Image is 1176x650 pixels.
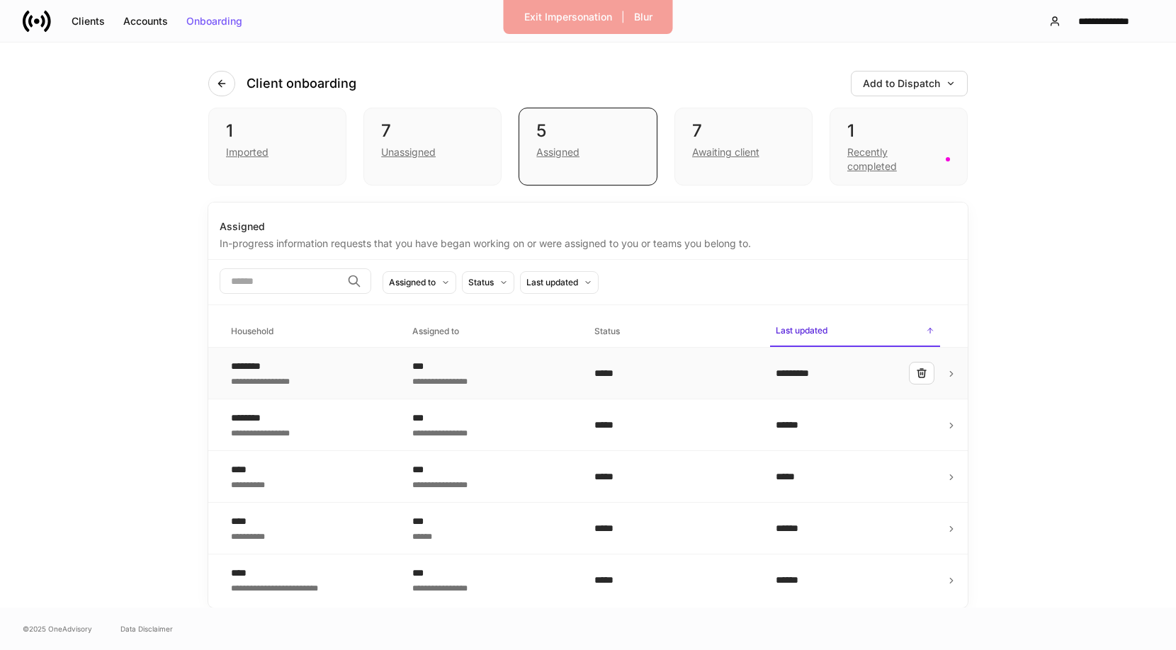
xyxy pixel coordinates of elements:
div: Assigned to [389,275,436,289]
div: 5 [536,120,639,142]
div: Assigned [220,219,956,234]
button: Assigned to [383,271,456,294]
span: Status [589,317,759,346]
div: 1Recently completed [830,108,968,186]
div: 1 [226,120,329,142]
div: Last updated [526,275,578,289]
span: Household [225,317,395,346]
div: Blur [634,12,652,22]
span: © 2025 OneAdvisory [23,623,92,634]
h6: Household [231,324,273,338]
button: Last updated [520,271,599,294]
span: Assigned to [407,317,577,346]
div: Exit Impersonation [524,12,612,22]
div: Accounts [123,16,168,26]
button: Status [462,271,514,294]
button: Accounts [114,10,177,33]
div: 1Imported [208,108,346,186]
div: Recently completed [847,145,937,173]
div: 5Assigned [519,108,657,186]
h6: Status [594,324,620,338]
button: Blur [625,6,662,28]
button: Exit Impersonation [515,6,621,28]
h6: Assigned to [412,324,459,338]
h4: Client onboarding [247,75,356,92]
div: Add to Dispatch [863,79,956,89]
div: Unassigned [381,145,436,159]
button: Clients [62,10,114,33]
div: Status [468,275,494,289]
h6: Last updated [776,324,827,337]
div: Imported [226,145,268,159]
div: 7Unassigned [363,108,502,186]
div: In-progress information requests that you have began working on or were assigned to you or teams ... [220,234,956,251]
button: Add to Dispatch [851,71,968,96]
div: 7Awaiting client [674,108,813,186]
div: 1 [847,120,950,142]
button: Onboarding [177,10,251,33]
div: 7 [692,120,795,142]
div: 7 [381,120,484,142]
span: Last updated [770,317,940,347]
a: Data Disclaimer [120,623,173,634]
div: Clients [72,16,105,26]
div: Assigned [536,145,579,159]
div: Onboarding [186,16,242,26]
div: Awaiting client [692,145,759,159]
